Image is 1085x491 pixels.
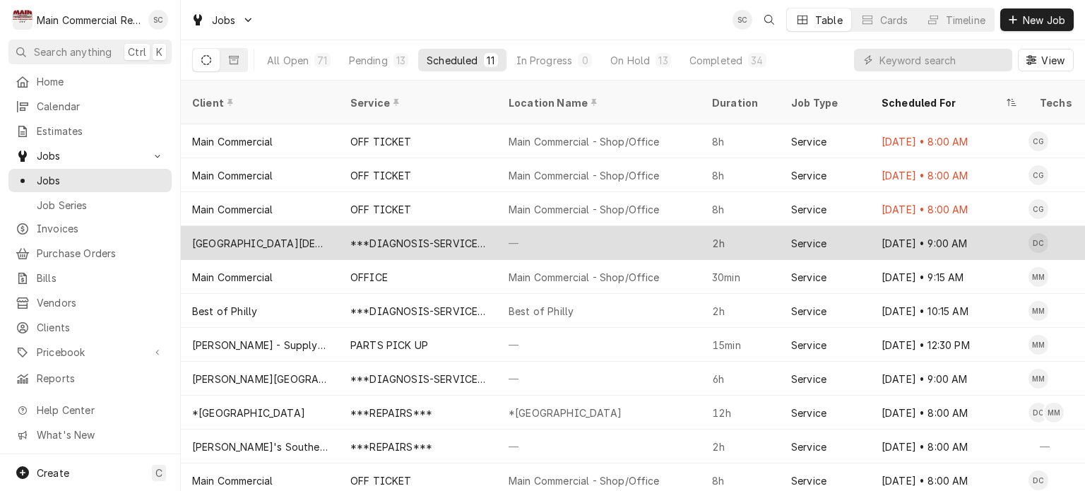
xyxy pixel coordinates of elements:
[192,95,325,110] div: Client
[791,95,859,110] div: Job Type
[350,134,412,149] div: OFF TICKET
[8,367,172,390] a: Reports
[37,295,165,310] span: Vendors
[701,362,780,396] div: 6h
[509,473,660,488] div: Main Commercial - Shop/Office
[509,406,622,420] div: *[GEOGRAPHIC_DATA]
[870,124,1028,158] div: [DATE] • 8:00 AM
[791,372,826,386] div: Service
[791,338,826,353] div: Service
[192,473,273,488] div: Main Commercial
[192,372,328,386] div: [PERSON_NAME][GEOGRAPHIC_DATA]
[791,473,826,488] div: Service
[34,45,112,59] span: Search anything
[350,168,412,183] div: OFF TICKET
[1028,369,1048,389] div: Mike Marchese's Avatar
[350,473,412,488] div: OFF TICKET
[701,226,780,260] div: 2h
[509,304,574,319] div: Best of Philly
[8,217,172,240] a: Invoices
[1044,403,1064,422] div: MM
[37,345,143,360] span: Pricebook
[497,328,701,362] div: —
[192,236,328,251] div: [GEOGRAPHIC_DATA][DEMOGRAPHIC_DATA] -[GEOGRAPHIC_DATA]
[509,202,660,217] div: Main Commercial - Shop/Office
[516,53,573,68] div: In Progress
[1028,131,1048,151] div: CG
[733,10,752,30] div: Sharon Campbell's Avatar
[487,53,495,68] div: 11
[733,10,752,30] div: SC
[1028,301,1048,321] div: MM
[8,341,172,364] a: Go to Pricebook
[1040,95,1074,110] div: Techs
[701,328,780,362] div: 15min
[1028,471,1048,490] div: DC
[37,74,165,89] span: Home
[8,40,172,64] button: Search anythingCtrlK
[497,226,701,260] div: —
[37,148,143,163] span: Jobs
[879,49,1005,71] input: Keyword search
[509,95,687,110] div: Location Name
[37,467,69,479] span: Create
[1028,430,1085,463] div: —
[1028,267,1048,287] div: MM
[350,202,412,217] div: OFF TICKET
[192,439,328,454] div: [PERSON_NAME]'s Southern Soul Restaurant
[870,430,1028,463] div: [DATE] • 8:00 AM
[791,304,826,319] div: Service
[8,316,172,339] a: Clients
[1028,403,1048,422] div: DC
[758,8,781,31] button: Open search
[37,124,165,138] span: Estimates
[712,95,766,110] div: Duration
[1028,403,1048,422] div: Dylan Crawford's Avatar
[37,371,165,386] span: Reports
[13,10,32,30] div: Main Commercial Refrigeration Service's Avatar
[701,294,780,328] div: 2h
[791,134,826,149] div: Service
[350,338,428,353] div: PARTS PICK UP
[1020,13,1068,28] span: New Job
[1028,165,1048,185] div: CG
[128,45,146,59] span: Ctrl
[880,13,908,28] div: Cards
[497,362,701,396] div: —
[427,53,478,68] div: Scheduled
[148,10,168,30] div: SC
[37,271,165,285] span: Bills
[13,10,32,30] div: M
[37,403,163,418] span: Help Center
[882,95,1003,110] div: Scheduled For
[1044,403,1064,422] div: Mike Marchese's Avatar
[1028,267,1048,287] div: Mike Marchese's Avatar
[350,270,388,285] div: OFFICE
[946,13,985,28] div: Timeline
[192,168,273,183] div: Main Commercial
[156,45,162,59] span: K
[37,198,165,213] span: Job Series
[870,362,1028,396] div: [DATE] • 9:00 AM
[192,338,328,353] div: [PERSON_NAME] - Supply house
[658,53,668,68] div: 13
[1028,369,1048,389] div: MM
[192,406,305,420] div: *[GEOGRAPHIC_DATA]
[8,266,172,290] a: Bills
[870,396,1028,430] div: [DATE] • 8:00 AM
[317,53,327,68] div: 71
[8,398,172,422] a: Go to Help Center
[8,242,172,265] a: Purchase Orders
[1028,301,1048,321] div: Mike Marchese's Avatar
[701,260,780,294] div: 30min
[37,173,165,188] span: Jobs
[791,236,826,251] div: Service
[870,294,1028,328] div: [DATE] • 10:15 AM
[791,202,826,217] div: Service
[509,134,660,149] div: Main Commercial - Shop/Office
[791,406,826,420] div: Service
[815,13,843,28] div: Table
[870,260,1028,294] div: [DATE] • 9:15 AM
[212,13,236,28] span: Jobs
[37,13,141,28] div: Main Commercial Refrigeration Service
